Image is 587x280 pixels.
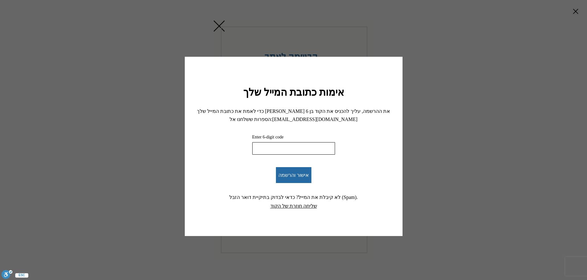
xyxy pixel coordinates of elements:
[195,85,393,100] h2: אימות כתובת המייל שלך
[272,117,357,122] span: [EMAIL_ADDRESS][DOMAIN_NAME]
[252,135,284,139] label: Enter 6-digit code
[197,109,390,122] span: כדי לאמת את כתובת המייל שלך [PERSON_NAME] את ההרשמה, עליך להכניס את הקוד בן 6 הספרות ששלחנו אל:
[229,195,358,200] span: לא קיבלת את המייל? כדאי לבדוק בתיקיית דואר הזבל (Spam).
[278,172,309,178] span: אישור והרשמה
[276,167,311,183] button: אישור והרשמה
[572,7,580,16] button: סגור
[270,201,317,211] button: שליחה חוזרת של הקוד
